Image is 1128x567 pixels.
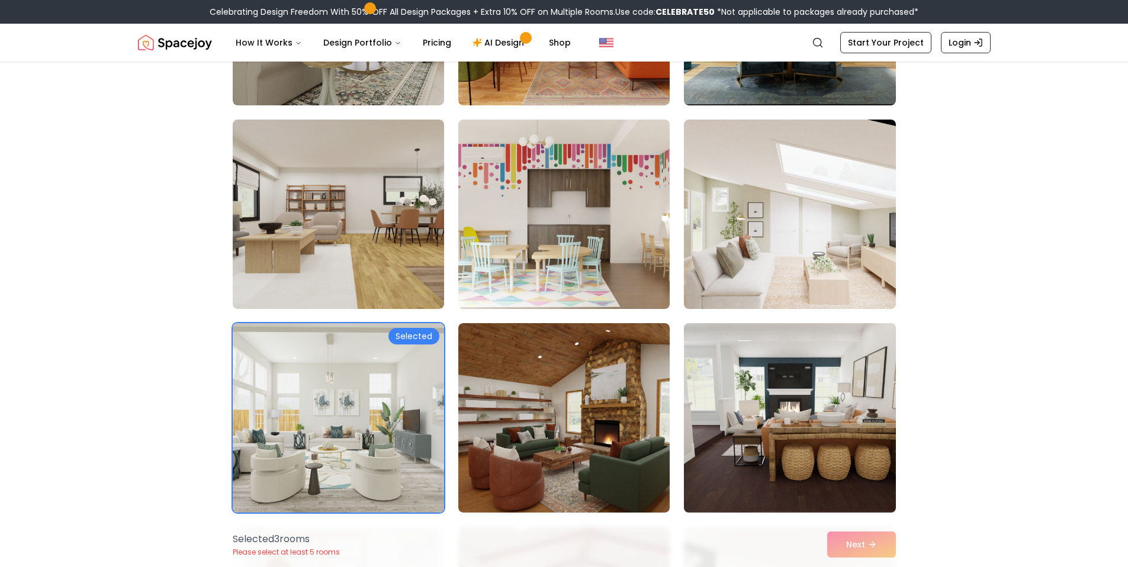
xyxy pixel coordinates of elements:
img: Room room-10 [233,120,444,309]
img: United States [599,36,613,50]
button: Design Portfolio [314,31,411,54]
img: Room room-14 [458,323,670,513]
img: Spacejoy Logo [138,31,212,54]
span: Use code: [615,6,715,18]
img: Room room-12 [684,120,895,309]
a: Spacejoy [138,31,212,54]
img: Room room-11 [458,120,670,309]
nav: Global [138,24,991,62]
span: *Not applicable to packages already purchased* [715,6,918,18]
img: Room room-15 [679,318,901,517]
div: Celebrating Design Freedom With 50% OFF All Design Packages + Extra 10% OFF on Multiple Rooms. [210,6,918,18]
a: Start Your Project [840,32,931,53]
p: Please select at least 5 rooms [233,547,340,557]
a: Shop [539,31,580,54]
b: CELEBRATE50 [655,6,715,18]
img: Room room-13 [233,323,444,513]
a: Login [941,32,991,53]
button: How It Works [226,31,311,54]
a: Pricing [413,31,461,54]
div: Selected [388,328,439,344]
a: AI Design [463,31,537,54]
nav: Main [226,31,580,54]
p: Selected 3 room s [233,532,340,546]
